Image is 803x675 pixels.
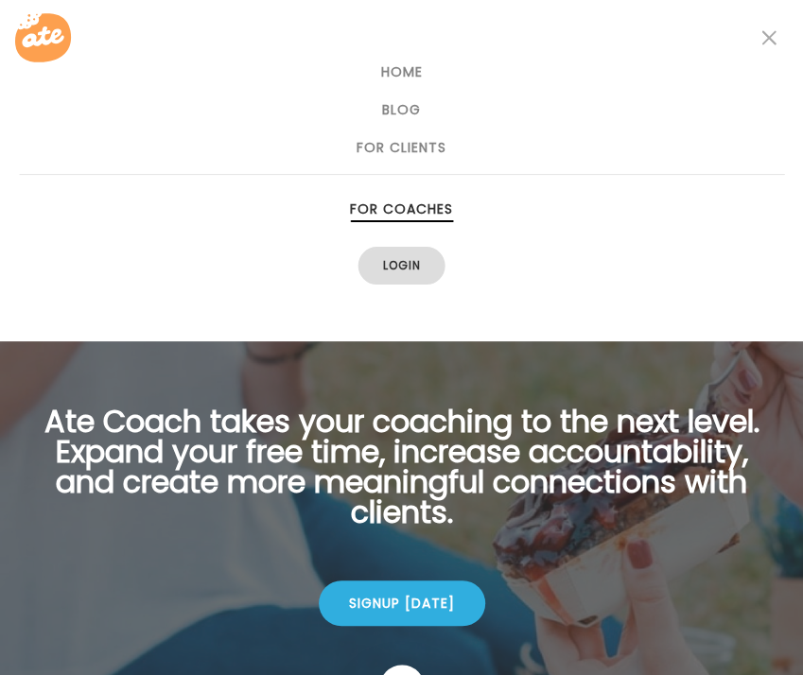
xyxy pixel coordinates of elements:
[23,407,780,550] p: Ate Coach takes your coaching to the next level. Expand your free time, increase accountability, ...
[382,102,421,117] a: Blog
[23,185,780,344] h1: [MEDICAL_DATA] made easier
[357,140,446,155] a: For Clients
[350,201,453,216] a: For Coaches
[358,247,445,285] a: Login
[319,580,485,626] div: Signup [DATE]
[381,64,423,79] a: Home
